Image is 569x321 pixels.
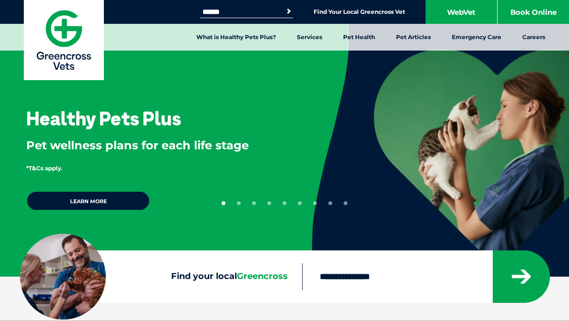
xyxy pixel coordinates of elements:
[267,201,271,205] button: 4 of 9
[314,8,405,16] a: Find Your Local Greencross Vet
[186,24,286,51] a: What is Healthy Pets Plus?
[237,201,241,205] button: 2 of 9
[26,137,281,154] p: Pet wellness plans for each life stage
[286,24,333,51] a: Services
[386,24,441,51] a: Pet Articles
[313,201,317,205] button: 7 of 9
[441,24,512,51] a: Emergency Care
[26,109,181,128] h3: Healthy Pets Plus
[328,201,332,205] button: 8 of 9
[512,24,556,51] a: Careers
[20,271,302,282] label: Find your local
[237,271,288,281] span: Greencross
[298,201,302,205] button: 6 of 9
[26,191,150,211] a: Learn more
[284,7,294,16] button: Search
[222,201,225,205] button: 1 of 9
[26,165,62,172] span: *T&Cs apply.
[333,24,386,51] a: Pet Health
[283,201,286,205] button: 5 of 9
[252,201,256,205] button: 3 of 9
[344,201,347,205] button: 9 of 9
